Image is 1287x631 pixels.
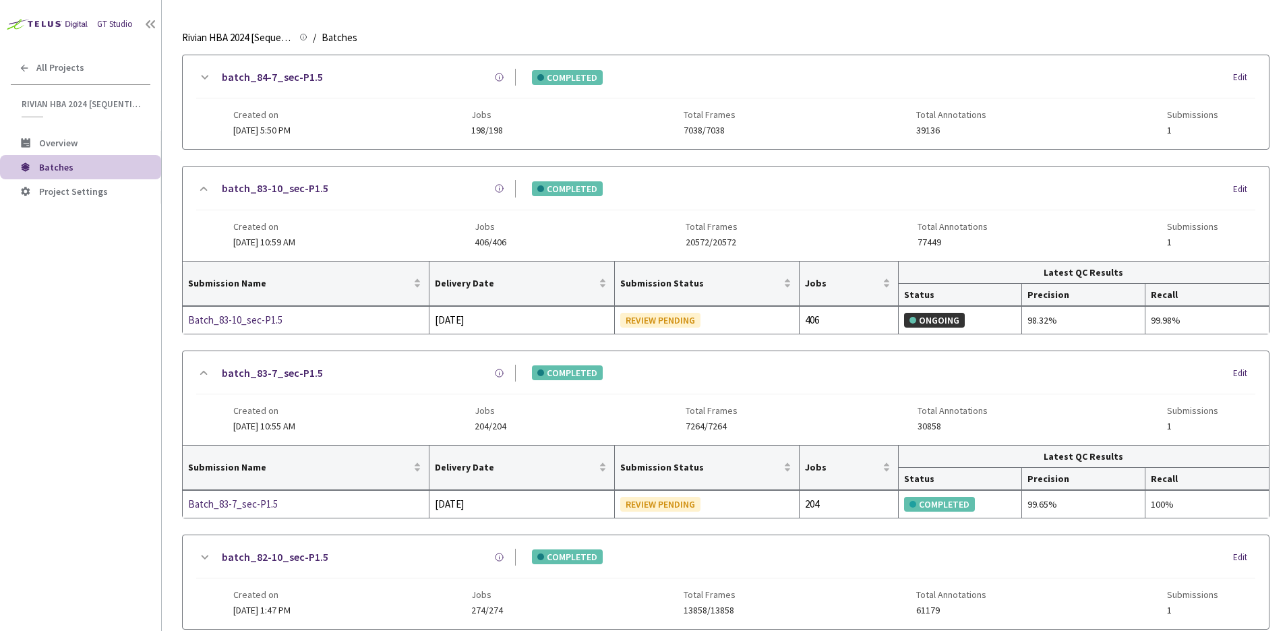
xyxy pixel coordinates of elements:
[918,421,988,431] span: 30858
[188,312,331,328] a: Batch_83-10_sec-P1.5
[918,237,988,247] span: 77449
[429,262,615,306] th: Delivery Date
[471,109,503,120] span: Jobs
[1167,405,1218,416] span: Submissions
[620,278,781,289] span: Submission Status
[435,462,596,473] span: Delivery Date
[532,549,603,564] div: COMPLETED
[471,589,503,600] span: Jobs
[39,185,108,198] span: Project Settings
[222,549,328,566] a: batch_82-10_sec-P1.5
[620,497,700,512] div: REVIEW PENDING
[805,496,892,512] div: 204
[899,468,1022,490] th: Status
[435,496,609,512] div: [DATE]
[916,125,986,136] span: 39136
[684,109,736,120] span: Total Frames
[800,446,898,490] th: Jobs
[615,446,800,490] th: Submission Status
[684,605,736,615] span: 13858/13858
[1027,313,1139,328] div: 98.32%
[918,221,988,232] span: Total Annotations
[686,237,738,247] span: 20572/20572
[1233,551,1255,564] div: Edit
[475,237,506,247] span: 406/406
[615,262,800,306] th: Submission Status
[39,161,73,173] span: Batches
[1167,109,1218,120] span: Submissions
[183,262,429,306] th: Submission Name
[532,70,603,85] div: COMPLETED
[800,262,898,306] th: Jobs
[1233,71,1255,84] div: Edit
[36,62,84,73] span: All Projects
[684,589,736,600] span: Total Frames
[233,420,295,432] span: [DATE] 10:55 AM
[620,462,781,473] span: Submission Status
[475,421,506,431] span: 204/204
[1027,497,1139,512] div: 99.65%
[686,221,738,232] span: Total Frames
[1167,125,1218,136] span: 1
[233,124,291,136] span: [DATE] 5:50 PM
[1145,468,1269,490] th: Recall
[904,313,965,328] div: ONGOING
[435,312,609,328] div: [DATE]
[686,421,738,431] span: 7264/7264
[313,30,316,46] li: /
[39,137,78,149] span: Overview
[805,312,892,328] div: 406
[1145,284,1269,306] th: Recall
[532,181,603,196] div: COMPLETED
[904,497,975,512] div: COMPLETED
[22,98,142,110] span: Rivian HBA 2024 [Sequential]
[899,262,1269,284] th: Latest QC Results
[435,278,596,289] span: Delivery Date
[182,30,291,46] span: Rivian HBA 2024 [Sequential]
[222,180,328,197] a: batch_83-10_sec-P1.5
[532,365,603,380] div: COMPLETED
[183,167,1269,260] div: batch_83-10_sec-P1.5COMPLETEDEditCreated on[DATE] 10:59 AMJobs406/406Total Frames20572/20572Total...
[233,405,295,416] span: Created on
[183,55,1269,149] div: batch_84-7_sec-P1.5COMPLETEDEditCreated on[DATE] 5:50 PMJobs198/198Total Frames7038/7038Total Ann...
[684,125,736,136] span: 7038/7038
[620,313,700,328] div: REVIEW PENDING
[183,446,429,490] th: Submission Name
[1167,589,1218,600] span: Submissions
[322,30,357,46] span: Batches
[1167,221,1218,232] span: Submissions
[916,605,986,615] span: 61179
[1233,367,1255,380] div: Edit
[233,589,291,600] span: Created on
[233,221,295,232] span: Created on
[222,365,323,382] a: batch_83-7_sec-P1.5
[475,221,506,232] span: Jobs
[899,284,1022,306] th: Status
[222,69,323,86] a: batch_84-7_sec-P1.5
[1022,468,1145,490] th: Precision
[1167,237,1218,247] span: 1
[1167,605,1218,615] span: 1
[233,109,291,120] span: Created on
[916,589,986,600] span: Total Annotations
[471,125,503,136] span: 198/198
[233,236,295,248] span: [DATE] 10:59 AM
[188,496,331,512] a: Batch_83-7_sec-P1.5
[429,446,615,490] th: Delivery Date
[183,351,1269,445] div: batch_83-7_sec-P1.5COMPLETEDEditCreated on[DATE] 10:55 AMJobs204/204Total Frames7264/7264Total An...
[471,605,503,615] span: 274/274
[1022,284,1145,306] th: Precision
[183,535,1269,629] div: batch_82-10_sec-P1.5COMPLETEDEditCreated on[DATE] 1:47 PMJobs274/274Total Frames13858/13858Total ...
[805,462,879,473] span: Jobs
[916,109,986,120] span: Total Annotations
[188,278,411,289] span: Submission Name
[1151,313,1263,328] div: 99.98%
[97,18,133,31] div: GT Studio
[686,405,738,416] span: Total Frames
[918,405,988,416] span: Total Annotations
[1167,421,1218,431] span: 1
[1233,183,1255,196] div: Edit
[233,604,291,616] span: [DATE] 1:47 PM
